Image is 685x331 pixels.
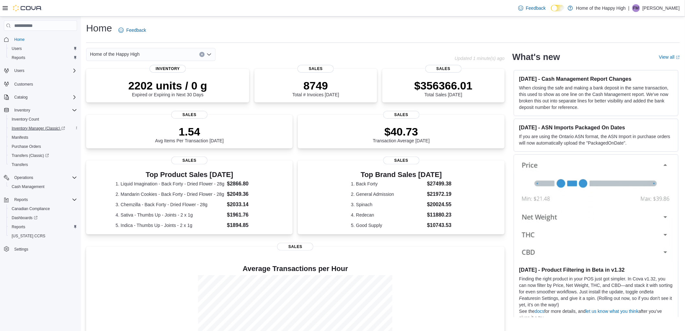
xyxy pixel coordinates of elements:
button: Cash Management [6,182,80,191]
div: Transaction Average [DATE] [373,125,430,143]
span: Purchase Orders [9,143,77,150]
span: Home of the Happy High [90,50,140,58]
span: Cash Management [9,183,77,191]
a: [US_STATE] CCRS [9,232,48,240]
button: Canadian Compliance [6,204,80,213]
p: [PERSON_NAME] [643,4,680,12]
span: Operations [14,175,33,180]
button: Inventory Count [6,115,80,124]
p: Finding the right product in your POS just got simpler. In Cova v1.32, you can now filter by Pric... [519,276,673,308]
button: Settings [1,244,80,254]
button: [US_STATE] CCRS [6,231,80,241]
dd: $1961.76 [227,211,263,219]
button: Users [1,66,80,75]
span: Purchase Orders [12,144,41,149]
div: Expired or Expiring in Next 30 Days [128,79,207,97]
p: If you are using the Ontario ASN format, the ASN Import in purchase orders will now automatically... [519,133,673,146]
span: Inventory Count [12,117,39,122]
span: Canadian Compliance [9,205,77,213]
span: Home [14,37,25,42]
dt: 4. Sativa - Thumbs Up - Joints - 2 x 1g [116,212,224,218]
a: Reports [9,54,28,62]
dt: 5. Good Supply [351,222,424,229]
span: Inventory [150,65,186,73]
span: Sales [383,157,420,164]
span: Manifests [9,134,77,141]
p: See the for more details, and after you’ve given it a try. [519,308,673,321]
span: Cash Management [12,184,44,189]
a: Settings [12,245,31,253]
a: Inventory Count [9,115,42,123]
span: Customers [12,80,77,88]
span: Inventory Manager (Classic) [12,126,65,131]
a: Manifests [9,134,31,141]
dt: 4. Redecan [351,212,424,218]
button: Operations [1,173,80,182]
span: Sales [425,65,462,73]
button: Inventory [12,106,33,114]
dt: 2. General Admission [351,191,424,197]
button: Catalog [1,93,80,102]
span: Users [9,45,77,53]
span: Transfers (Classic) [9,152,77,160]
div: Fiona McMahon [632,4,640,12]
h3: [DATE] - ASN Imports Packaged On Dates [519,124,673,131]
h2: What's new [512,52,560,62]
span: Reports [12,55,25,60]
a: let us know what you think [586,309,638,314]
p: 8749 [292,79,339,92]
dd: $2866.80 [227,180,263,188]
a: Dashboards [9,214,40,222]
a: Feedback [116,24,149,37]
span: Sales [171,111,208,119]
a: Home [12,36,27,43]
dt: 3. Chemzilla - Back Forty - Dried Flower - 28g [116,201,224,208]
a: Feedback [516,2,548,15]
span: Home [12,35,77,43]
a: Customers [12,80,36,88]
a: Transfers [9,161,30,169]
input: Dark Mode [551,5,565,12]
span: Reports [9,54,77,62]
h3: [DATE] - Cash Management Report Changes [519,76,673,82]
span: Catalog [12,93,77,101]
dt: 1. Liquid Imagination - Back Forty - Dried Flower - 28g [116,181,224,187]
p: | [628,4,630,12]
p: $40.73 [373,125,430,138]
dt: 3. Spinach [351,201,424,208]
a: Reports [9,223,28,231]
a: Inventory Manager (Classic) [9,124,68,132]
svg: External link [676,55,680,59]
dd: $11880.23 [427,211,452,219]
button: Reports [6,222,80,231]
a: View allExternal link [659,54,680,60]
button: Manifests [6,133,80,142]
p: 2202 units / 0 g [128,79,207,92]
a: Inventory Manager (Classic) [6,124,80,133]
h3: Top Brand Sales [DATE] [351,171,452,179]
dt: 2. Mandarin Cookies - Back Forty - Dried Flower - 28g [116,191,224,197]
a: Transfers (Classic) [9,152,51,160]
h4: Average Transactions per Hour [91,265,500,273]
span: Dashboards [12,215,38,220]
button: Home [1,35,80,44]
button: Inventory [1,106,80,115]
span: Catalog [14,95,28,100]
span: Transfers (Classic) [12,153,49,158]
h1: Home [86,22,112,35]
h3: Top Product Sales [DATE] [116,171,263,179]
button: Reports [1,195,80,204]
a: Cash Management [9,183,47,191]
p: Updated 1 minute(s) ago [455,56,505,61]
button: Catalog [12,93,30,101]
span: Reports [14,197,28,202]
dd: $21972.19 [427,190,452,198]
span: Operations [12,174,77,182]
button: Reports [12,196,30,204]
span: Sales [277,243,313,251]
button: Customers [1,79,80,89]
span: Users [14,68,24,73]
span: [US_STATE] CCRS [12,233,45,239]
p: $356366.01 [414,79,473,92]
span: Transfers [9,161,77,169]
